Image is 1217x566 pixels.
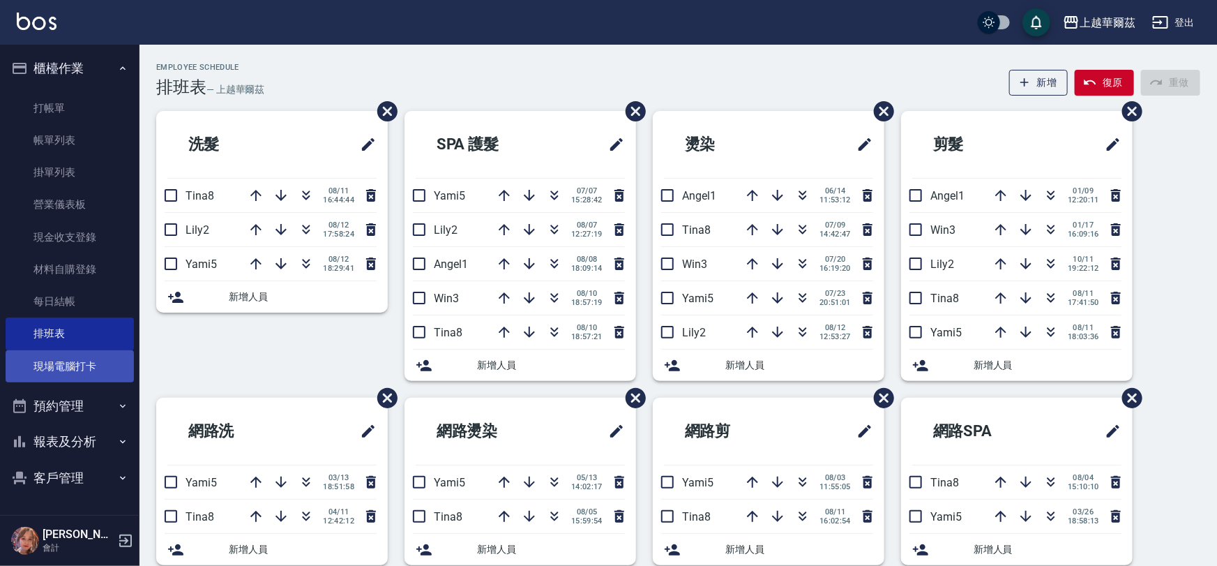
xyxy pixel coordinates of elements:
span: 12:42:12 [323,516,354,526]
span: 新增人員 [229,542,377,557]
img: Logo [17,13,56,30]
span: 08/05 [571,507,603,516]
span: Win3 [434,292,459,305]
span: 08/12 [323,255,354,264]
span: 03/26 [1068,507,1099,516]
span: 刪除班表 [1112,91,1144,132]
button: 客戶管理 [6,460,134,496]
span: Yami5 [930,510,962,523]
span: 08/10 [571,323,603,332]
span: 08/11 [323,186,354,195]
span: 06/14 [819,186,851,195]
h2: Employee Schedule [156,63,264,72]
h2: 網路SPA [912,406,1055,456]
span: 刪除班表 [615,91,648,132]
span: 16:44:44 [323,195,354,204]
span: 18:57:21 [571,332,603,341]
span: 08/03 [819,473,851,482]
span: 08/12 [323,221,354,230]
span: 刪除班表 [863,91,896,132]
button: 櫃檯作業 [6,50,134,87]
span: 新增人員 [974,542,1121,557]
span: Tina8 [186,189,214,202]
span: Lily2 [434,223,458,237]
button: 復原 [1075,70,1134,96]
h3: 排班表 [156,77,206,97]
a: 排班表 [6,318,134,350]
span: 08/10 [571,289,603,298]
button: 上越華爾茲 [1057,8,1141,37]
h2: 剪髮 [912,119,1041,170]
span: 刪除班表 [367,91,400,132]
span: 18:03:36 [1068,332,1099,341]
button: 新增 [1009,70,1068,96]
span: Tina8 [682,223,711,237]
span: Win3 [682,258,707,271]
span: 刪除班表 [863,378,896,419]
h2: SPA 護髮 [416,119,559,170]
div: 新增人員 [653,350,884,381]
h2: 洗髮 [167,119,296,170]
span: 修改班表的標題 [600,128,625,161]
span: Lily2 [930,258,954,271]
span: Angel1 [682,189,716,202]
span: 修改班表的標題 [848,128,873,161]
div: 新增人員 [901,534,1133,565]
span: 08/07 [571,221,603,230]
span: 18:57:19 [571,298,603,307]
div: 新增人員 [901,350,1133,381]
span: 07/09 [819,221,851,230]
span: Yami5 [930,326,962,339]
span: 18:29:41 [323,264,354,273]
span: Tina8 [434,326,462,339]
span: 11:53:12 [819,195,851,204]
span: 17:58:24 [323,230,354,239]
span: 04/11 [323,507,354,516]
span: 新增人員 [974,358,1121,373]
span: Yami5 [186,258,217,271]
span: 12:53:27 [819,332,851,341]
span: 11:55:05 [819,482,851,491]
span: 01/09 [1068,186,1099,195]
button: 預約管理 [6,388,134,424]
span: Angel1 [930,189,965,202]
span: 修改班表的標題 [352,128,377,161]
a: 材料自購登錄 [6,253,134,285]
span: 18:51:58 [323,482,354,491]
span: 18:58:13 [1068,516,1099,526]
div: 新增人員 [405,350,636,381]
span: 07/20 [819,255,851,264]
span: Yami5 [434,189,465,202]
div: 新增人員 [653,534,884,565]
span: 15:10:10 [1068,482,1099,491]
span: 10/11 [1068,255,1099,264]
span: 新增人員 [477,542,625,557]
span: 01/17 [1068,221,1099,230]
span: 15:59:54 [571,516,603,526]
h2: 燙染 [664,119,792,170]
span: 08/11 [1068,289,1099,298]
button: 報表及分析 [6,424,134,460]
span: 修改班表的標題 [848,415,873,448]
a: 掛單列表 [6,156,134,188]
span: 08/04 [1068,473,1099,482]
span: 修改班表的標題 [352,415,377,448]
a: 現場電腦打卡 [6,350,134,382]
a: 帳單列表 [6,124,134,156]
h2: 網路剪 [664,406,800,456]
span: 刪除班表 [1112,378,1144,419]
span: 12:27:19 [571,230,603,239]
img: Person [11,527,39,555]
span: 16:19:20 [819,264,851,273]
span: 20:51:01 [819,298,851,307]
span: Yami5 [186,476,217,489]
span: 08/11 [1068,323,1099,332]
span: 12:20:11 [1068,195,1099,204]
span: Tina8 [930,292,959,305]
span: 08/08 [571,255,603,264]
div: 上越華爾茲 [1080,14,1135,31]
span: Tina8 [930,476,959,489]
span: 新增人員 [725,358,873,373]
span: 新增人員 [477,358,625,373]
span: 07/23 [819,289,851,298]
